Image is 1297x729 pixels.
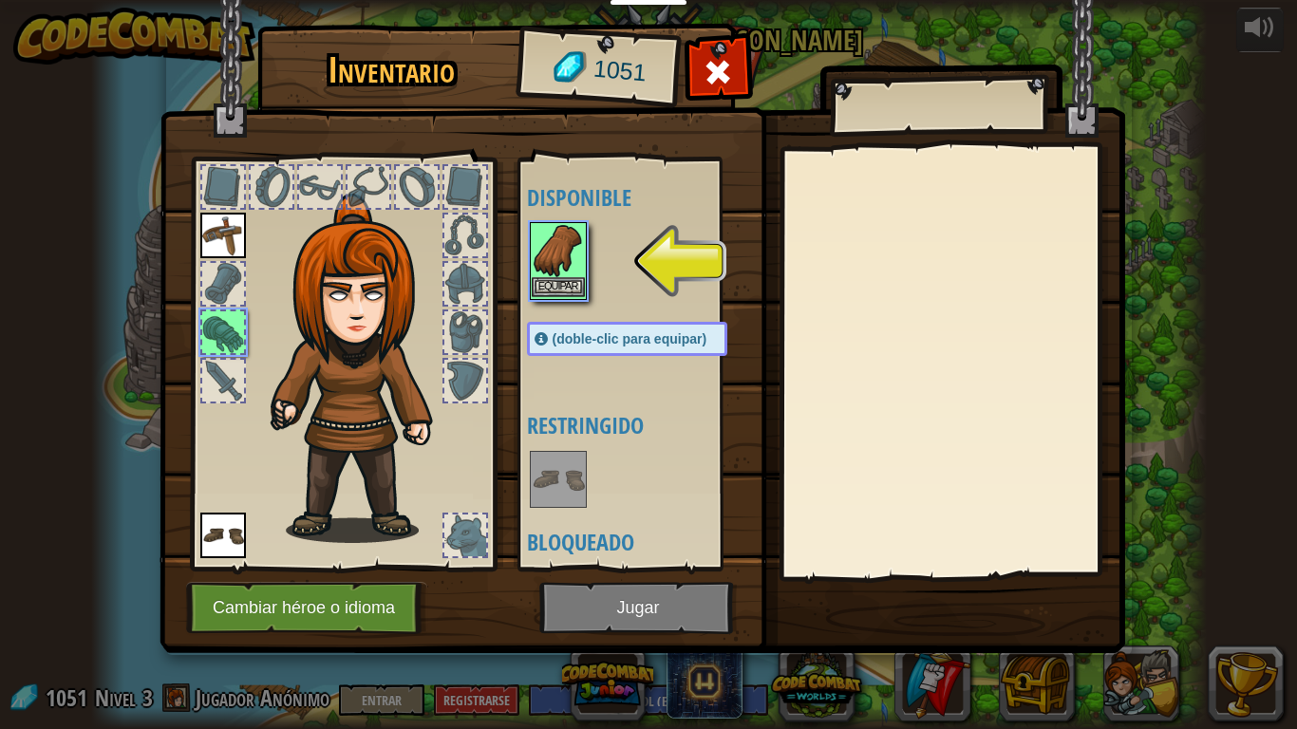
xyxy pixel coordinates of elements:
img: portrait.png [532,224,585,277]
h4: Bloqueado [527,530,765,554]
img: portrait.png [200,513,246,558]
h4: Disponible [527,185,765,210]
span: 1051 [592,52,648,90]
img: portrait.png [200,213,246,258]
span: (doble-clic para equipar) [553,331,707,346]
h1: Inventario [271,50,513,90]
button: Equipar [532,277,585,297]
img: hair_f2.png [262,194,466,543]
h4: Restringido [527,413,765,438]
img: portrait.png [532,453,585,506]
button: Cambiar héroe o idioma [186,582,427,634]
